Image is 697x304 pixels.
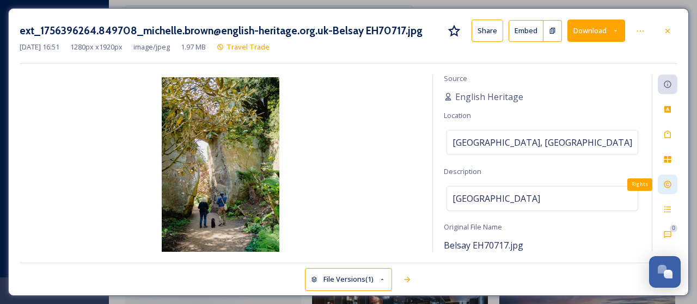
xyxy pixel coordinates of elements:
[444,222,502,232] span: Original File Name
[444,110,471,120] span: Location
[227,42,270,52] span: Travel Trade
[472,20,503,42] button: Share
[70,42,123,52] span: 1280 px x 1920 px
[444,239,523,251] span: Belsay EH70717.jpg
[444,166,481,176] span: Description
[20,77,421,254] img: 5be6199d-0dbc-41bf-939a-ca0c2572ebb2.jpg
[20,42,59,52] span: [DATE] 16:51
[670,225,677,232] div: 0
[20,23,423,39] h3: ext_1756396264.849708_michelle.brown@english-heritage.org.uk-Belsay EH70717.jpg
[509,20,543,42] button: Embed
[649,256,681,288] button: Open Chat
[305,268,392,290] button: File Versions(1)
[181,42,206,52] span: 1.97 MB
[453,192,540,205] span: [GEOGRAPHIC_DATA]
[455,90,523,103] span: English Heritage
[627,178,652,190] div: Rights
[567,20,625,42] button: Download
[444,73,467,83] span: Source
[133,42,170,52] span: image/jpeg
[453,136,632,149] span: [GEOGRAPHIC_DATA], [GEOGRAPHIC_DATA]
